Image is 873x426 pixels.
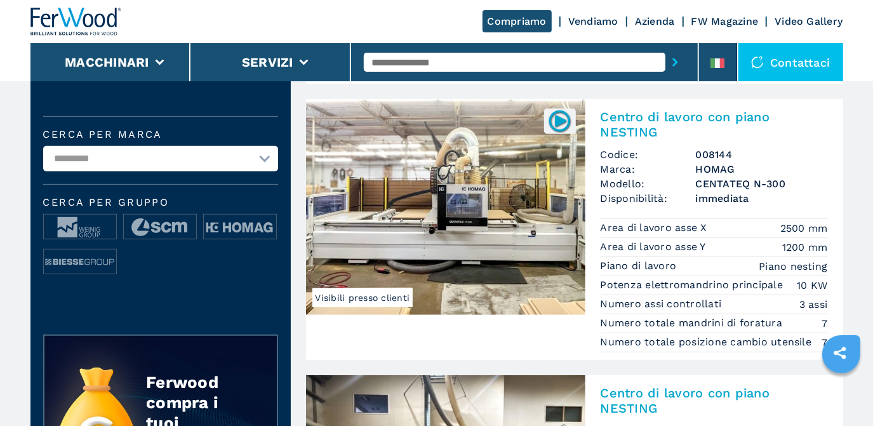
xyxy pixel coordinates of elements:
[601,162,696,176] span: Marca:
[635,15,675,27] a: Azienda
[65,55,149,70] button: Macchinari
[124,215,196,240] img: image
[306,99,843,360] a: Centro di lavoro con piano NESTING HOMAG CENTATEQ N-300Visibili presso clienti008144Centro di lav...
[601,316,786,330] p: Numero totale mandrini di foratura
[601,176,696,191] span: Modello:
[43,197,278,208] span: Cerca per Gruppo
[797,278,827,293] em: 10 KW
[43,130,278,140] label: Cerca per marca
[601,147,696,162] span: Codice:
[242,55,293,70] button: Servizi
[759,259,827,274] em: Piano nesting
[824,337,856,369] a: sharethis
[44,215,116,240] img: image
[601,385,828,416] h2: Centro di lavoro con piano NESTING
[601,278,787,292] p: Potenza elettromandrino principale
[547,109,572,133] img: 008144
[601,335,815,349] p: Numero totale posizione cambio utensile
[601,221,711,235] p: Area di lavoro asse X
[738,43,843,81] div: Contattaci
[691,15,759,27] a: FW Magazine
[312,288,413,307] span: Visibili presso clienti
[44,250,116,275] img: image
[799,297,828,312] em: 3 assi
[601,259,680,273] p: Piano di lavoro
[696,147,828,162] h3: 008144
[601,109,828,140] h2: Centro di lavoro con piano NESTING
[780,221,828,236] em: 2500 mm
[601,297,725,311] p: Numero assi controllati
[775,15,843,27] a: Video Gallery
[568,15,618,27] a: Vendiamo
[306,99,585,315] img: Centro di lavoro con piano NESTING HOMAG CENTATEQ N-300
[822,316,827,331] em: 7
[782,240,828,255] em: 1200 mm
[665,48,685,77] button: submit-button
[601,240,710,254] p: Area di lavoro asse Y
[30,8,122,36] img: Ferwood
[204,215,276,240] img: image
[751,56,764,69] img: Contattaci
[819,369,863,416] iframe: Chat
[483,10,552,32] a: Compriamo
[696,162,828,176] h3: HOMAG
[601,191,696,206] span: Disponibilità:
[696,176,828,191] h3: CENTATEQ N-300
[696,191,828,206] span: immediata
